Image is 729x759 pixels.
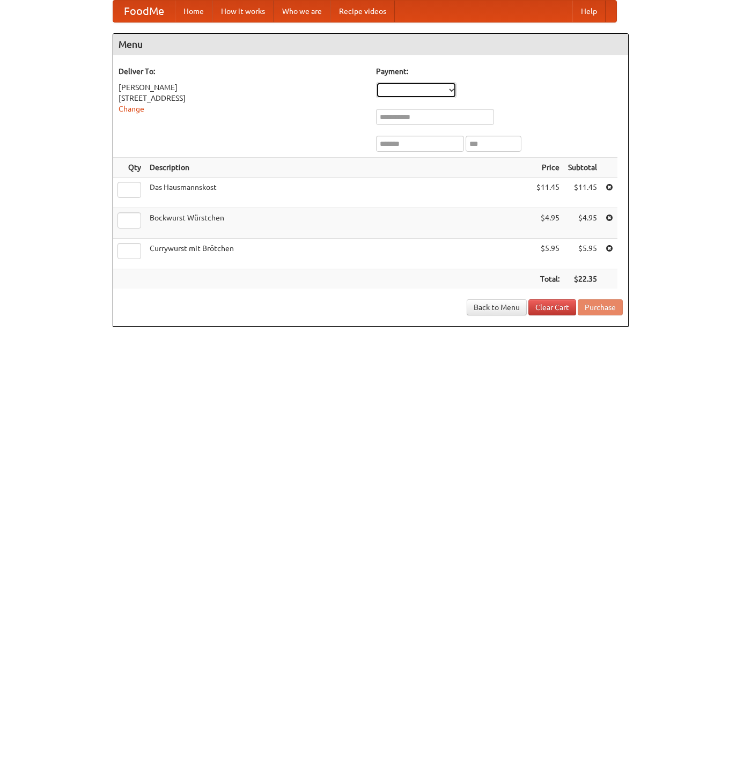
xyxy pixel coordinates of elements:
[532,208,564,239] td: $4.95
[212,1,274,22] a: How it works
[119,105,144,113] a: Change
[274,1,330,22] a: Who we are
[564,208,601,239] td: $4.95
[564,239,601,269] td: $5.95
[467,299,527,315] a: Back to Menu
[528,299,576,315] a: Clear Cart
[145,158,532,178] th: Description
[564,158,601,178] th: Subtotal
[113,1,175,22] a: FoodMe
[119,66,365,77] h5: Deliver To:
[175,1,212,22] a: Home
[578,299,623,315] button: Purchase
[532,239,564,269] td: $5.95
[119,93,365,104] div: [STREET_ADDRESS]
[119,82,365,93] div: [PERSON_NAME]
[376,66,623,77] h5: Payment:
[145,239,532,269] td: Currywurst mit Brötchen
[564,269,601,289] th: $22.35
[145,178,532,208] td: Das Hausmannskost
[532,178,564,208] td: $11.45
[532,269,564,289] th: Total:
[572,1,606,22] a: Help
[145,208,532,239] td: Bockwurst Würstchen
[564,178,601,208] td: $11.45
[113,34,628,55] h4: Menu
[113,158,145,178] th: Qty
[330,1,395,22] a: Recipe videos
[532,158,564,178] th: Price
